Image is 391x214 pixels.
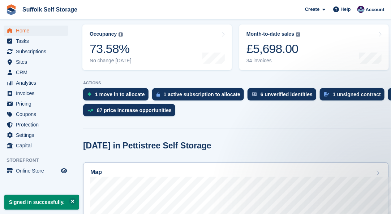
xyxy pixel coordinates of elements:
[341,6,351,13] span: Help
[4,120,68,130] a: menu
[82,24,232,70] a: Occupancy 73.58% No change [DATE]
[164,92,240,97] div: 1 active subscription to allocate
[90,169,102,175] h2: Map
[324,92,329,97] img: contract_signature_icon-13c848040528278c33f63329250d36e43548de30e8caae1d1a13099fd9432cc5.svg
[4,130,68,140] a: menu
[87,92,91,97] img: move_ins_to_allocate_icon-fdf77a2bb77ea45bf5b3d319d69a93e2d87916cf1d5bf7949dd705db3b84f3ca.svg
[16,166,59,176] span: Online Store
[296,32,300,37] img: icon-info-grey-7440780725fd019a000dd9b08b2336e03edf1995a4989e88bcd33f0948082b44.svg
[16,130,59,140] span: Settings
[16,46,59,57] span: Subscriptions
[305,6,319,13] span: Create
[357,6,365,13] img: William Notcutt
[4,141,68,151] a: menu
[239,24,389,70] a: Month-to-date sales £5,698.00 34 invoices
[16,57,59,67] span: Sites
[97,107,172,113] div: 87 price increase opportunities
[16,67,59,77] span: CRM
[90,41,132,56] div: 73.58%
[16,78,59,88] span: Analytics
[16,88,59,98] span: Invoices
[90,58,132,64] div: No change [DATE]
[7,157,72,164] span: Storefront
[4,67,68,77] a: menu
[246,58,300,64] div: 34 invoices
[90,31,117,37] div: Occupancy
[6,4,17,15] img: stora-icon-8386f47178a22dfd0bd8f6a31ec36ba5ce8667c1dd55bd0f319d3a0aa187defe.svg
[4,195,79,210] p: Signed in successfully.
[246,31,294,37] div: Month-to-date sales
[16,141,59,151] span: Capital
[156,92,160,97] img: active_subscription_to_allocate_icon-d502201f5373d7db506a760aba3b589e785aa758c864c3986d89f69b8ff3...
[16,36,59,46] span: Tasks
[4,109,68,119] a: menu
[83,88,152,104] a: 1 move in to allocate
[4,46,68,57] a: menu
[4,26,68,36] a: menu
[4,57,68,67] a: menu
[95,92,145,97] div: 1 move in to allocate
[248,88,320,104] a: 6 unverified identities
[246,41,300,56] div: £5,698.00
[320,88,388,104] a: 1 unsigned contract
[16,120,59,130] span: Protection
[83,104,179,120] a: 87 price increase opportunities
[4,99,68,109] a: menu
[261,92,313,97] div: 6 unverified identities
[4,166,68,176] a: menu
[252,92,257,97] img: verify_identity-adf6edd0f0f0b5bbfe63781bf79b02c33cf7c696d77639b501bdc392416b5a36.svg
[83,141,211,151] h2: [DATE] in Pettistree Self Storage
[16,109,59,119] span: Coupons
[4,36,68,46] a: menu
[366,6,384,13] span: Account
[152,88,248,104] a: 1 active subscription to allocate
[20,4,80,15] a: Suffolk Self Storage
[4,78,68,88] a: menu
[333,92,381,97] div: 1 unsigned contract
[87,109,93,112] img: price_increase_opportunities-93ffe204e8149a01c8c9dc8f82e8f89637d9d84a8eef4429ea346261dce0b2c0.svg
[60,166,68,175] a: Preview store
[4,88,68,98] a: menu
[119,32,123,37] img: icon-info-grey-7440780725fd019a000dd9b08b2336e03edf1995a4989e88bcd33f0948082b44.svg
[16,26,59,36] span: Home
[16,99,59,109] span: Pricing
